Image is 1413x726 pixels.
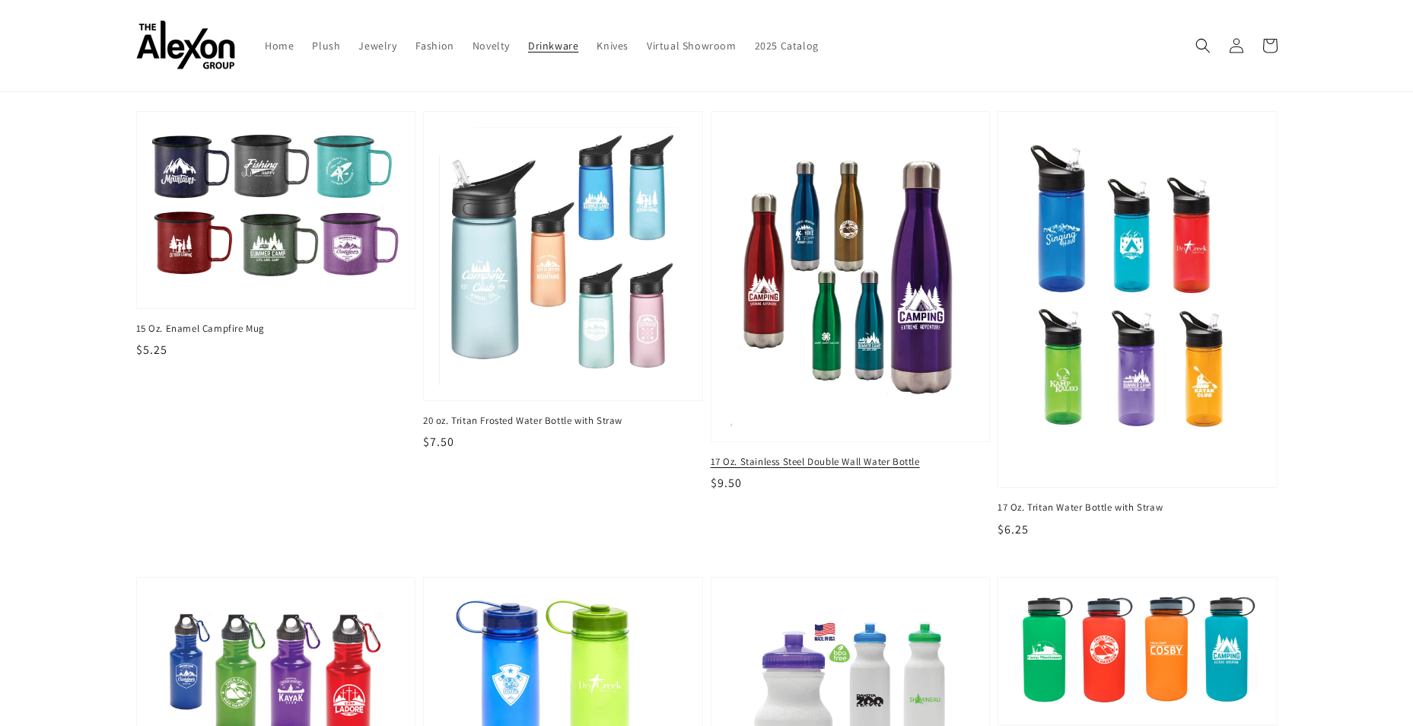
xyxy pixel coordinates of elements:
a: 2025 Catalog [746,30,828,62]
a: Plush [303,30,349,62]
img: 15 Oz. Enamel Campfire Mug [152,127,400,293]
span: Home [265,39,294,53]
img: 17 Oz. Tritan Water Bottle with Straw [1014,127,1262,473]
a: Virtual Showroom [638,30,746,62]
span: 17 Oz. Tritan Water Bottle with Straw [998,501,1278,514]
span: 17 Oz. Stainless Steel Double Wall Water Bottle [711,455,991,469]
img: The Alexon Group [136,21,235,71]
a: Novelty [463,30,519,62]
span: 15 Oz. Enamel Campfire Mug [136,322,416,336]
a: Knives [587,30,638,62]
a: Jewelry [349,30,406,62]
span: Jewelry [358,39,396,53]
span: $7.50 [423,434,454,450]
span: Drinkware [528,39,578,53]
a: 15 Oz. Enamel Campfire Mug 15 Oz. Enamel Campfire Mug $5.25 [136,111,416,359]
a: 20 oz. Tritan Frosted Water Bottle with Straw 20 oz. Tritan Frosted Water Bottle with Straw $7.50 [423,111,703,451]
summary: Search [1186,29,1220,62]
img: 35 Oz. Tritan Frosted Water Bottle [1014,593,1262,710]
span: Fashion [415,39,454,53]
span: $5.25 [136,342,167,358]
span: 2025 Catalog [755,39,819,53]
span: Plush [312,39,340,53]
span: Knives [597,39,629,53]
a: Fashion [406,30,463,62]
span: $6.25 [998,521,1029,537]
a: 17 Oz. Stainless Steel Double Wall Water Bottle 17 Oz. Stainless Steel Double Wall Water Bottle $... [711,111,991,493]
img: 17 Oz. Stainless Steel Double Wall Water Bottle [723,123,978,431]
span: Virtual Showroom [647,39,737,53]
span: Novelty [473,39,510,53]
span: $9.50 [711,475,742,491]
a: Drinkware [519,30,587,62]
a: Home [256,30,303,62]
span: 20 oz. Tritan Frosted Water Bottle with Straw [423,414,703,428]
img: 20 oz. Tritan Frosted Water Bottle with Straw [439,127,687,385]
a: 17 Oz. Tritan Water Bottle with Straw 17 Oz. Tritan Water Bottle with Straw $6.25 [998,111,1278,539]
